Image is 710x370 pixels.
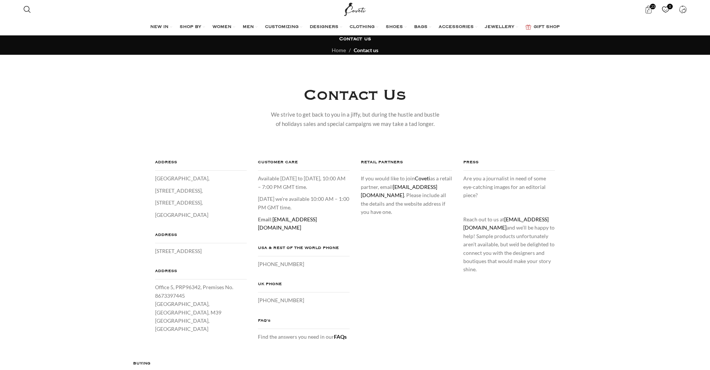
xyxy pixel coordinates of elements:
[658,2,673,17] div: My Wishlist
[258,216,317,231] a: [EMAIL_ADDRESS][DOMAIN_NAME]
[667,4,673,9] span: 0
[361,184,437,198] a: [EMAIL_ADDRESS][DOMAIN_NAME]
[258,260,350,268] p: [PHONE_NUMBER]
[304,85,406,106] h4: Contact Us
[361,174,452,216] p: If you would like to join as a retail partner, email . Please include all the details and the web...
[339,36,371,42] h1: Contact us
[155,267,247,279] h4: ADDRESS
[258,174,350,191] p: Available [DATE] to [DATE], 10:00 AM – 7:00 PM GMT time.
[463,158,555,171] h4: PRESS
[463,216,549,231] a: [EMAIL_ADDRESS][DOMAIN_NAME]
[155,187,247,195] p: [STREET_ADDRESS],
[155,199,247,207] p: [STREET_ADDRESS],
[155,211,247,219] p: [GEOGRAPHIC_DATA]
[641,2,656,17] a: 23
[265,24,299,30] span: CUSTOMIZING
[258,195,350,212] p: [DATE] we’re available 10:00 AM – 1:00 PM GMT time.
[650,4,656,9] span: 23
[334,333,347,340] a: FAQs
[415,175,430,181] a: Coveti
[485,20,518,35] a: JEWELLERY
[361,158,452,171] h4: RETAIL PARTNERS
[243,20,258,35] a: MEN
[310,24,338,30] span: DESIGNERS
[386,24,403,30] span: SHOES
[243,24,254,30] span: MEN
[463,174,555,199] p: Are you a journalist in need of some eye-catching images for an editorial piece?
[265,20,302,35] a: CUSTOMIZING
[414,24,427,30] span: BAGS
[212,24,231,30] span: WOMEN
[258,215,350,232] p: :
[386,20,407,35] a: SHOES
[258,296,350,304] p: [PHONE_NUMBER]
[155,158,247,171] h4: ADDRESS
[20,20,691,35] div: Main navigation
[155,247,247,255] p: [STREET_ADDRESS]
[439,24,474,30] span: ACCESSORIES
[463,215,555,274] p: Reach out to us at and we’ll be happy to help! Sample products unfortunately aren’t available, bu...
[526,20,560,35] a: GIFT SHOP
[155,283,247,333] p: Office 5, PRP96342, Premises No. 8673397445 [GEOGRAPHIC_DATA], [GEOGRAPHIC_DATA], M39 [GEOGRAPHIC...
[350,24,375,30] span: CLOTHING
[155,174,247,183] p: [GEOGRAPHIC_DATA],
[150,24,168,30] span: NEW IN
[150,20,172,35] a: NEW IN
[485,24,514,30] span: JEWELLERY
[212,20,235,35] a: WOMEN
[354,47,378,53] span: Contact us
[258,333,350,341] p: Find the answers you need in our
[155,231,247,243] h4: ADDRESS
[258,158,350,171] h4: CUSTOMER CARE
[270,110,440,129] div: We strive to get back to you in a jiffy, but during the hustle and bustle of holidays sales and s...
[258,317,350,329] h4: FAQ's
[658,2,673,17] a: 0
[534,24,560,30] span: GIFT SHOP
[180,24,201,30] span: SHOP BY
[20,2,35,17] a: Search
[258,280,350,292] h4: UK PHONE
[343,6,367,12] a: Site logo
[180,20,205,35] a: SHOP BY
[310,20,342,35] a: DESIGNERS
[350,20,378,35] a: CLOTHING
[258,216,271,222] strong: Email
[439,20,477,35] a: ACCESSORIES
[332,47,346,53] a: Home
[526,25,531,29] img: GiftBag
[414,20,431,35] a: BAGS
[258,244,350,256] h4: USA & REST OF THE WORLD PHONE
